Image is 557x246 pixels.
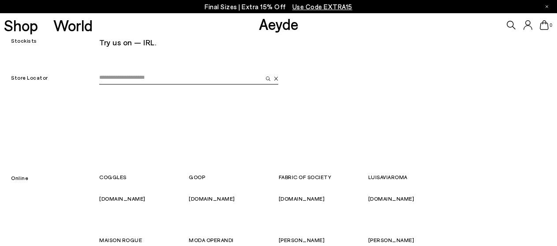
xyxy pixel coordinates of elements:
p: COGGLES [99,172,189,182]
a: [DOMAIN_NAME] [279,195,325,202]
p: FABRIC OF SOCIETY [279,172,368,182]
img: close.svg [274,77,278,81]
span: Navigate to /collections/ss25-final-sizes [292,3,352,11]
a: [DOMAIN_NAME] [368,195,415,202]
p: Final Sizes | Extra 15% Off [205,1,352,12]
a: Shop [4,18,38,33]
p: GOOP [189,172,278,182]
a: [DOMAIN_NAME] [99,195,146,202]
a: World [53,18,93,33]
p: MODA OPERANDI [189,235,278,245]
a: 0 [540,20,549,30]
p: MAISON ROGUE [99,235,189,245]
a: Aeyde [259,15,299,33]
p: LUISAVIAROMA [368,172,458,182]
img: search.svg [266,77,270,81]
span: 0 [549,23,553,28]
a: [DOMAIN_NAME] [189,195,235,202]
div: Try us on — IRL. [99,34,458,50]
